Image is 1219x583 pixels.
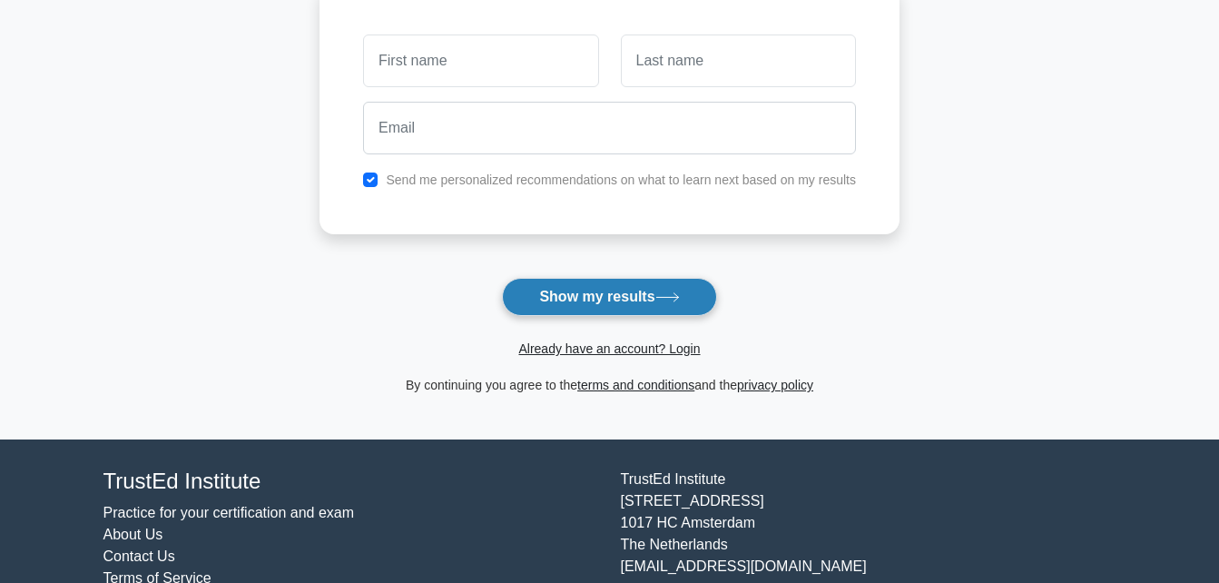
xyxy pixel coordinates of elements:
[103,469,599,495] h4: TrustEd Institute
[309,374,910,396] div: By continuing you agree to the and the
[386,173,856,187] label: Send me personalized recommendations on what to learn next based on my results
[363,35,598,87] input: First name
[577,378,694,392] a: terms and conditions
[518,341,700,356] a: Already have an account? Login
[103,527,163,542] a: About Us
[737,378,813,392] a: privacy policy
[502,278,716,316] button: Show my results
[103,505,355,520] a: Practice for your certification and exam
[103,548,175,564] a: Contact Us
[621,35,856,87] input: Last name
[363,102,856,154] input: Email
